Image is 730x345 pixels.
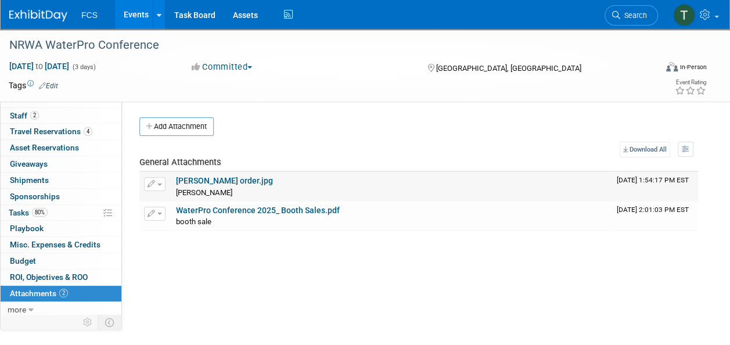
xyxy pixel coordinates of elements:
span: [PERSON_NAME] [176,188,232,197]
div: NRWA WaterPro Conference [5,35,647,56]
span: Playbook [10,224,44,233]
span: Tasks [9,208,48,217]
a: Search [605,5,658,26]
a: Edit [39,82,58,90]
span: [DATE] [DATE] [9,61,70,71]
span: Attachments [10,289,68,298]
div: Event Rating [675,80,706,85]
span: Giveaways [10,159,48,168]
span: Staff [10,111,39,120]
span: Search [620,11,647,20]
a: Playbook [1,221,121,236]
img: Format-Inperson.png [666,62,678,71]
span: Misc. Expenses & Credits [10,240,100,249]
td: Upload Timestamp [612,172,698,201]
a: Attachments2 [1,286,121,301]
a: ROI, Objectives & ROO [1,269,121,285]
span: 2 [30,111,39,120]
span: Budget [10,256,36,265]
span: more [8,305,26,314]
a: Misc. Expenses & Credits [1,237,121,253]
td: Toggle Event Tabs [98,315,122,330]
button: Committed [188,61,257,73]
span: Upload Timestamp [617,176,689,184]
span: ROI, Objectives & ROO [10,272,88,282]
span: 80% [32,208,48,217]
td: Personalize Event Tab Strip [78,315,98,330]
span: General Attachments [139,157,221,167]
span: 2 [59,289,68,297]
a: Staff2 [1,108,121,124]
img: ExhibitDay [9,10,67,21]
span: booth sale [176,217,211,226]
a: Travel Reservations4 [1,124,121,139]
a: [PERSON_NAME] order.jpg [176,176,273,185]
a: Budget [1,253,121,269]
span: FCS [81,10,98,20]
span: Sponsorships [10,192,60,201]
span: (3 days) [71,63,96,71]
a: Giveaways [1,156,121,172]
span: Asset Reservations [10,143,79,152]
span: [GEOGRAPHIC_DATA], [GEOGRAPHIC_DATA] [436,64,581,73]
a: Asset Reservations [1,140,121,156]
span: to [34,62,45,71]
a: Shipments [1,172,121,188]
a: more [1,302,121,318]
span: Booth [10,95,45,104]
span: Shipments [10,175,49,185]
div: Event Format [605,60,707,78]
td: Tags [9,80,58,91]
a: Sponsorships [1,189,121,204]
span: Upload Timestamp [617,206,689,214]
img: Tommy Raye [673,4,695,26]
td: Upload Timestamp [612,202,698,231]
button: Add Attachment [139,117,214,136]
a: Download All [620,142,670,157]
span: 4 [84,127,92,136]
span: Travel Reservations [10,127,92,136]
a: WaterPro Conference 2025_ Booth Sales.pdf [176,206,340,215]
a: Tasks80% [1,205,121,221]
div: In-Person [679,63,707,71]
